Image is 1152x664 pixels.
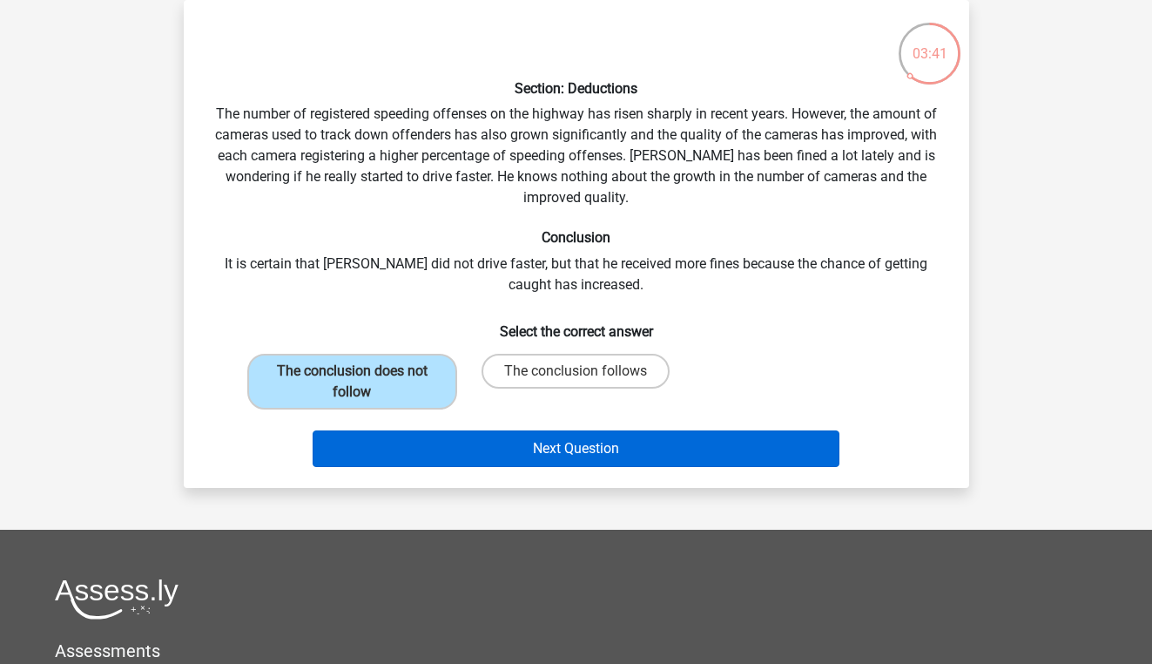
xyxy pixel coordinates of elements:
div: 03:41 [897,21,962,64]
h5: Assessments [55,640,1097,661]
img: Assessly logo [55,579,179,620]
label: The conclusion follows [482,354,670,389]
h6: Select the correct answer [212,309,941,340]
label: The conclusion does not follow [247,354,457,410]
h6: Conclusion [212,229,941,246]
h6: Section: Deductions [212,80,941,97]
div: The number of registered speeding offenses on the highway has risen sharply in recent years. Howe... [191,14,962,474]
button: Next Question [313,430,839,467]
